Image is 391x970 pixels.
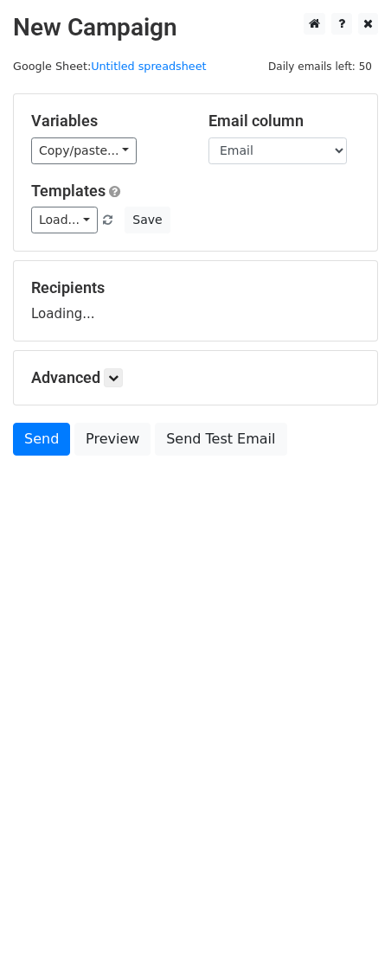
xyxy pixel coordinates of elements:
a: Untitled spreadsheet [91,60,206,73]
small: Google Sheet: [13,60,207,73]
a: Templates [31,182,106,200]
button: Save [125,207,170,233]
a: Send Test Email [155,423,286,456]
h5: Variables [31,112,183,131]
a: Daily emails left: 50 [262,60,378,73]
span: Daily emails left: 50 [262,57,378,76]
a: Send [13,423,70,456]
h2: New Campaign [13,13,378,42]
h5: Email column [208,112,360,131]
div: Loading... [31,278,360,323]
h5: Advanced [31,368,360,387]
a: Load... [31,207,98,233]
a: Copy/paste... [31,137,137,164]
a: Preview [74,423,151,456]
h5: Recipients [31,278,360,297]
